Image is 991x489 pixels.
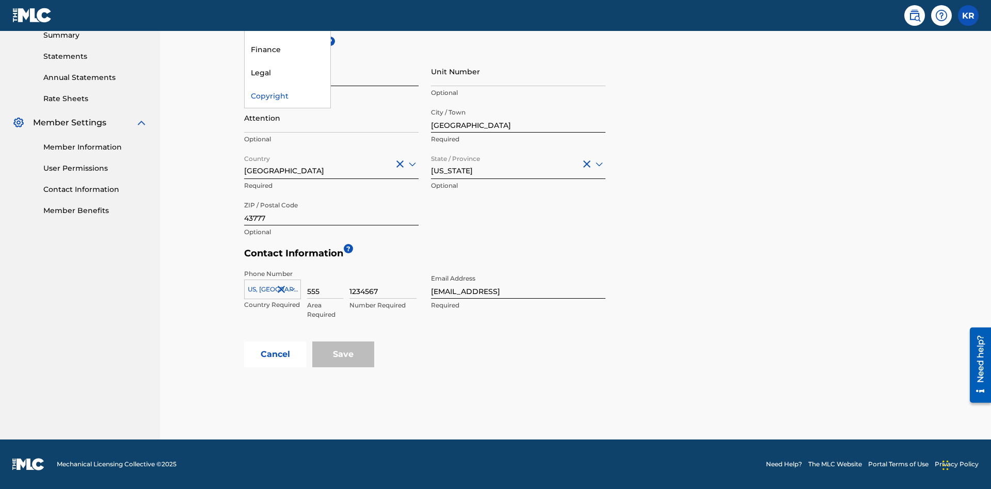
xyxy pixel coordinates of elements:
[344,244,353,253] span: ?
[935,9,948,22] img: help
[962,323,991,408] iframe: Resource Center
[939,439,991,489] iframe: Chat Widget
[244,148,270,164] label: Country
[431,151,605,176] div: [US_STATE]
[904,5,925,26] a: Public Search
[43,184,148,195] a: Contact Information
[245,85,330,108] div: Copyright
[931,5,952,26] div: Help
[244,181,419,190] p: Required
[908,9,921,22] img: search
[12,458,44,470] img: logo
[431,181,605,190] p: Optional
[244,135,419,144] p: Optional
[43,93,148,104] a: Rate Sheets
[431,148,480,164] label: State / Province
[942,450,949,481] div: Drag
[349,301,417,310] p: Number Required
[431,88,605,97] p: Optional
[43,51,148,62] a: Statements
[245,61,330,85] div: Legal
[307,301,343,319] p: Area Required
[245,38,330,61] div: Finance
[431,135,605,144] p: Required
[43,163,148,174] a: User Permissions
[244,40,605,57] h5: Contact Address
[868,460,929,469] a: Portal Terms of Use
[244,227,419,237] p: Optional
[33,117,106,129] span: Member Settings
[244,248,912,265] h5: Contact Information
[43,142,148,153] a: Member Information
[57,460,177,469] span: Mechanical Licensing Collective © 2025
[12,8,52,23] img: MLC Logo
[43,72,148,83] a: Annual Statements
[808,460,862,469] a: The MLC Website
[244,151,419,176] div: [GEOGRAPHIC_DATA]
[935,460,979,469] a: Privacy Policy
[244,88,419,97] p: Required
[244,341,306,367] button: Cancel
[135,117,148,129] img: expand
[766,460,802,469] a: Need Help?
[244,300,301,309] p: Country Required
[12,117,25,129] img: Member Settings
[958,5,979,26] div: User Menu
[43,30,148,41] a: Summary
[431,301,605,310] p: Required
[43,205,148,216] a: Member Benefits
